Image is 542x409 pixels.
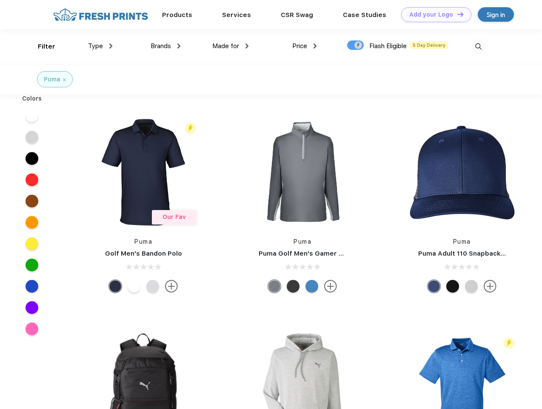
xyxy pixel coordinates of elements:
[446,280,459,293] div: Pma Blk with Pma Blk
[246,115,359,229] img: func=resize&h=266
[212,42,239,50] span: Made for
[410,41,448,49] span: 5 Day Delivery
[134,238,152,245] a: Puma
[105,250,182,257] a: Golf Men's Bandon Polo
[405,115,519,229] img: func=resize&h=266
[245,43,248,49] img: dropdown.png
[16,94,48,103] div: Colors
[287,280,300,293] div: Puma Black
[324,280,337,293] img: more.svg
[314,43,317,49] img: dropdown.png
[471,40,485,54] img: desktop_search.svg
[163,213,186,220] span: Our Fav
[453,238,471,245] a: Puma
[369,42,407,50] span: Flash Eligible
[109,280,122,293] div: Navy Blazer
[503,337,515,349] img: flash_active_toggle.svg
[294,238,311,245] a: Puma
[281,11,313,19] a: CSR Swag
[185,123,196,134] img: flash_active_toggle.svg
[428,280,440,293] div: Peacoat Qut Shd
[44,75,60,84] div: Puma
[484,280,496,293] img: more.svg
[38,42,55,52] div: Filter
[409,11,453,18] div: Add your Logo
[177,43,180,49] img: dropdown.png
[165,280,178,293] img: more.svg
[128,280,140,293] div: Bright White
[305,280,318,293] div: Bright Cobalt
[109,43,112,49] img: dropdown.png
[292,42,307,50] span: Price
[63,78,66,81] img: filter_cancel.svg
[259,250,393,257] a: Puma Golf Men's Gamer Golf Quarter-Zip
[88,42,103,50] span: Type
[457,12,463,17] img: DT
[478,7,514,22] a: Sign in
[51,7,151,22] img: fo%20logo%202.webp
[87,115,200,229] img: func=resize&h=266
[487,10,505,20] div: Sign in
[465,280,478,293] div: Quarry Brt Whit
[146,280,159,293] div: High Rise
[268,280,281,293] div: Quiet Shade
[222,11,251,19] a: Services
[162,11,192,19] a: Products
[151,42,171,50] span: Brands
